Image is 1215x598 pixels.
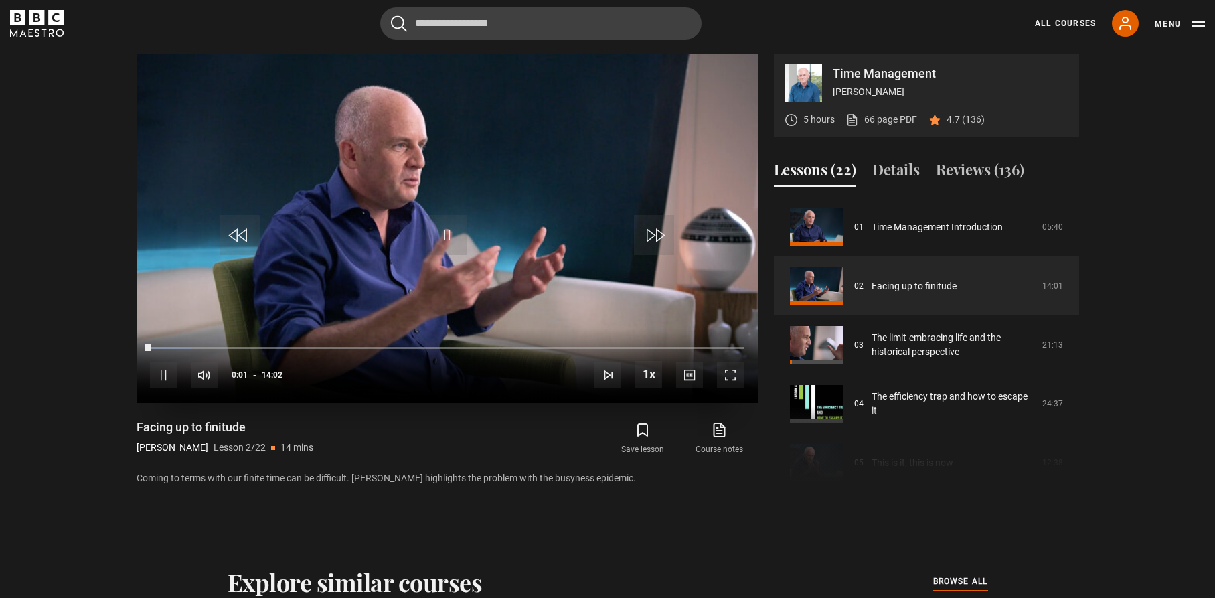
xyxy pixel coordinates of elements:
a: browse all [933,575,988,589]
a: Facing up to finitude [872,279,957,293]
a: Time Management Introduction [872,220,1003,234]
span: - [253,370,256,380]
input: Search [380,7,702,40]
p: 14 mins [280,441,313,455]
span: 14:02 [262,363,282,387]
button: Fullscreen [717,362,744,388]
button: Toggle navigation [1155,17,1205,31]
a: 66 page PDF [845,113,917,127]
button: Reviews (136) [936,159,1024,187]
button: Lessons (22) [774,159,856,187]
p: Time Management [833,68,1068,80]
a: All Courses [1035,17,1096,29]
div: Progress Bar [150,347,743,350]
span: browse all [933,575,988,588]
button: Playback Rate [635,361,662,388]
svg: BBC Maestro [10,10,64,37]
p: 4.7 (136) [947,113,985,127]
h1: Facing up to finitude [137,419,313,435]
button: Mute [191,362,218,388]
p: Lesson 2/22 [214,441,266,455]
video-js: Video Player [137,54,758,403]
button: Save lesson [604,419,681,458]
button: Details [872,159,920,187]
a: The limit-embracing life and the historical perspective [872,331,1034,359]
button: Pause [150,362,177,388]
button: Captions [676,362,703,388]
a: The efficiency trap and how to escape it [872,390,1034,418]
p: [PERSON_NAME] [137,441,208,455]
p: [PERSON_NAME] [833,85,1068,99]
button: Next Lesson [594,362,621,388]
button: Submit the search query [391,15,407,32]
span: 0:01 [232,363,248,387]
p: 5 hours [803,113,835,127]
a: Course notes [681,419,757,458]
h2: Explore similar courses [228,568,483,596]
p: Coming to terms with our finite time can be difficult. [PERSON_NAME] highlights the problem with ... [137,471,758,485]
